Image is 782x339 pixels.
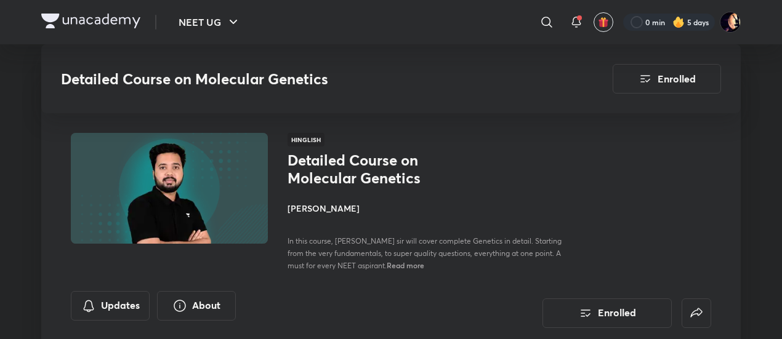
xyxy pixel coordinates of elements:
a: Company Logo [41,14,140,31]
button: avatar [594,12,613,32]
button: Updates [71,291,150,321]
img: streak [672,16,685,28]
button: Enrolled [542,298,672,328]
h4: [PERSON_NAME] [288,202,563,215]
h1: Detailed Course on Molecular Genetics [288,151,489,187]
h3: Detailed Course on Molecular Genetics [61,70,543,88]
span: Read more [387,260,424,270]
img: Thumbnail [69,132,270,245]
button: NEET UG [171,10,248,34]
button: Enrolled [613,64,721,94]
button: false [682,298,711,328]
img: avatar [598,17,609,28]
button: About [157,291,236,321]
img: Company Logo [41,14,140,28]
span: In this course, [PERSON_NAME] sir will cover complete Genetics in detail. Starting from the very ... [288,236,562,270]
span: Hinglish [288,133,324,146]
img: Mayank Singh [720,12,741,33]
